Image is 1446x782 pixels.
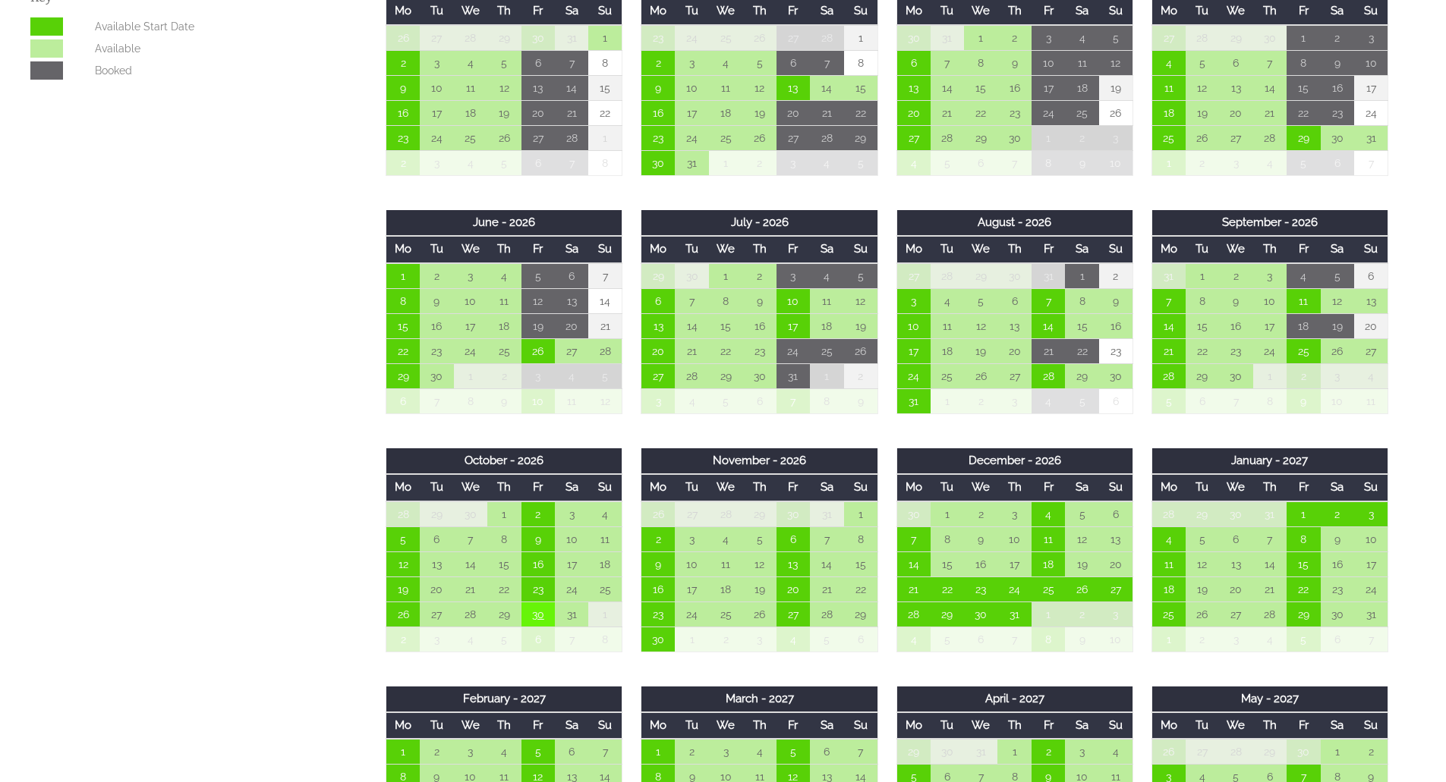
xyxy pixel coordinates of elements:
td: 12 [1321,288,1354,313]
td: 9 [997,50,1031,75]
td: 8 [1032,150,1065,175]
td: 17 [675,100,708,125]
td: 23 [386,125,420,150]
td: 1 [844,25,877,51]
td: 4 [896,150,930,175]
td: 15 [844,75,877,100]
td: 24 [675,125,708,150]
td: 5 [1099,25,1133,51]
td: 28 [1186,25,1219,51]
td: 11 [454,75,487,100]
td: 29 [1287,125,1320,150]
td: 8 [844,50,877,75]
td: 10 [454,288,487,313]
td: 16 [1321,75,1354,100]
th: Mo [896,236,930,262]
td: 23 [1321,100,1354,125]
td: 7 [931,50,964,75]
td: 12 [521,288,555,313]
td: 10 [1099,150,1133,175]
th: July - 2026 [641,210,877,236]
th: Mo [386,236,420,262]
td: 26 [1186,125,1219,150]
td: 3 [420,50,453,75]
td: 21 [810,100,843,125]
td: 9 [1065,150,1098,175]
th: We [1219,236,1252,262]
td: 13 [777,75,810,100]
td: 21 [1253,100,1287,125]
td: 15 [1287,75,1320,100]
td: 7 [555,150,588,175]
td: 1 [709,263,742,289]
td: 25 [709,125,742,150]
td: 22 [964,100,997,125]
td: 31 [1032,263,1065,289]
th: Tu [931,236,964,262]
td: 6 [1219,50,1252,75]
td: 26 [1099,100,1133,125]
td: 2 [641,50,675,75]
td: 9 [1321,50,1354,75]
td: 8 [1287,50,1320,75]
td: 27 [777,125,810,150]
td: 19 [487,100,521,125]
td: 1 [964,25,997,51]
td: 8 [709,288,742,313]
td: 23 [641,125,675,150]
th: Th [997,236,1031,262]
td: 11 [810,288,843,313]
td: 1 [1032,125,1065,150]
td: 4 [810,263,843,289]
td: 5 [1321,263,1354,289]
td: 3 [777,150,810,175]
td: 24 [675,25,708,51]
td: 13 [555,288,588,313]
th: Fr [1032,236,1065,262]
td: 18 [487,313,521,338]
td: 4 [931,288,964,313]
td: 2 [742,263,776,289]
td: 8 [964,50,997,75]
th: We [454,236,487,262]
td: 4 [1065,25,1098,51]
td: 30 [675,263,708,289]
td: 31 [555,25,588,51]
td: 9 [1099,288,1133,313]
td: 4 [487,263,521,289]
td: 2 [1219,263,1252,289]
td: 3 [1032,25,1065,51]
td: 1 [1151,150,1185,175]
td: 28 [555,125,588,150]
td: 19 [521,313,555,338]
td: 10 [777,288,810,313]
td: 15 [588,75,622,100]
th: Th [1253,236,1287,262]
td: 1 [588,25,622,51]
td: 6 [521,50,555,75]
td: 4 [1151,50,1185,75]
td: 1 [709,150,742,175]
td: 22 [1287,100,1320,125]
td: 30 [641,150,675,175]
td: 8 [588,150,622,175]
td: 18 [709,100,742,125]
td: 31 [675,150,708,175]
th: Su [1099,236,1133,262]
td: 28 [454,25,487,51]
td: 25 [709,25,742,51]
td: 30 [1253,25,1287,51]
th: Fr [777,236,810,262]
td: 10 [1032,50,1065,75]
td: 18 [810,313,843,338]
td: 4 [1253,150,1287,175]
th: Tu [675,236,708,262]
td: 3 [1253,263,1287,289]
td: 6 [555,263,588,289]
td: 1 [1065,263,1098,289]
td: 31 [1151,263,1185,289]
td: 20 [777,100,810,125]
td: 31 [931,25,964,51]
td: 14 [810,75,843,100]
td: 13 [1354,288,1388,313]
